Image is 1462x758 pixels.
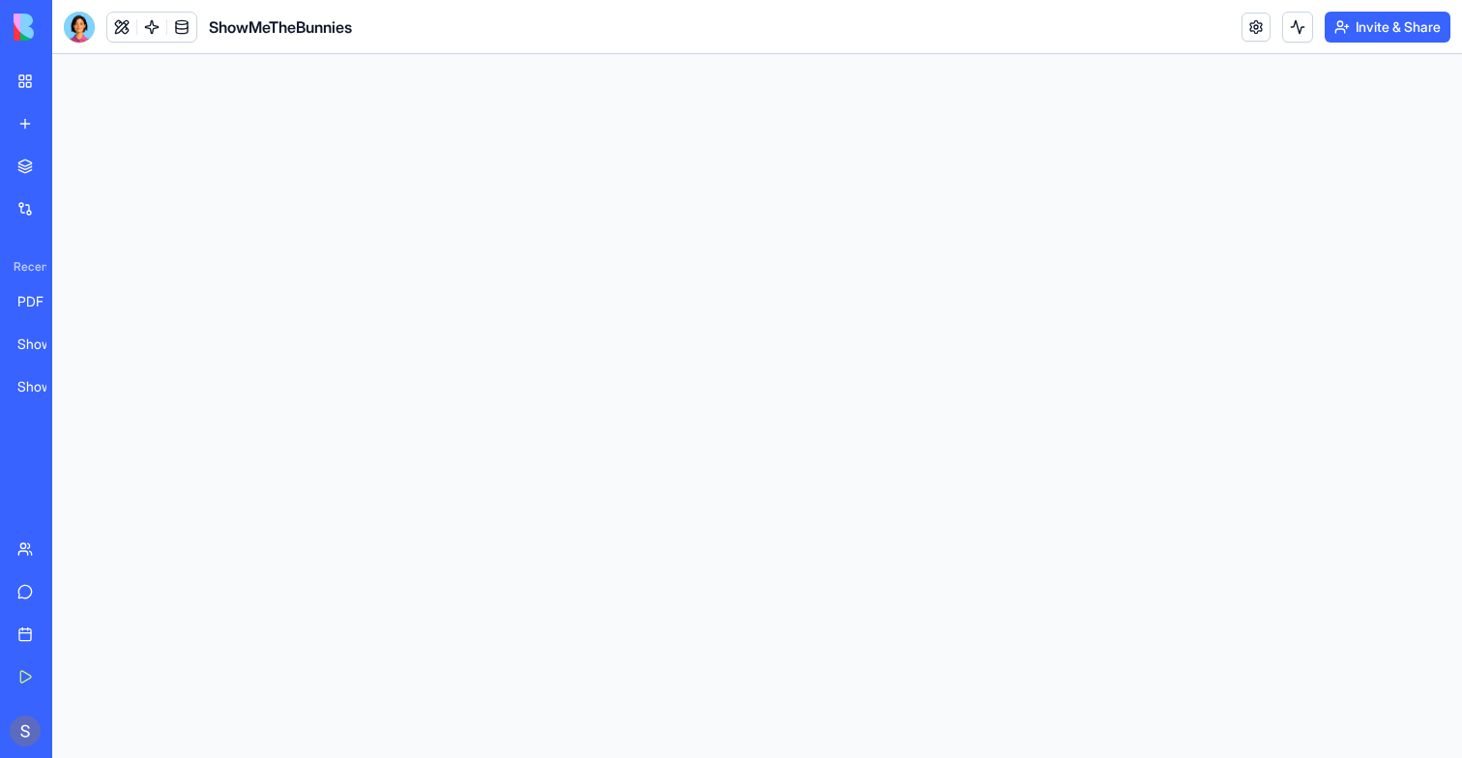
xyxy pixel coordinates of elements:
[17,335,72,354] div: ShowMeTheBunnies
[14,14,133,41] img: logo
[10,715,41,746] img: ACg8ocJg4p_dPqjhSL03u1SIVTGQdpy5AIiJU7nt3TQW-L-gyDNKzg=s96-c
[6,282,83,321] a: PDF Viewer
[6,325,83,364] a: ShowMeTheBunnies
[6,259,46,275] span: Recent
[17,377,72,396] div: ShowMeTheBunnies
[209,15,352,39] span: ShowMeTheBunnies
[17,292,72,311] div: PDF Viewer
[1325,12,1450,43] button: Invite & Share
[6,367,83,406] a: ShowMeTheBunnies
